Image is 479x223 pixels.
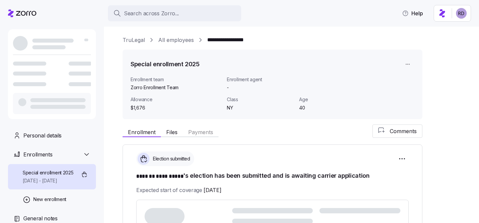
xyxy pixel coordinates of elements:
span: Special enrollment 2025 [23,169,74,176]
span: Enrollment agent [227,76,294,83]
span: [DATE] - [DATE] [23,177,74,184]
span: Files [166,129,178,135]
span: Allowance [131,96,222,103]
span: Enrollment [128,129,156,135]
button: Search across Zorro... [108,5,241,21]
span: Election submitted [151,155,190,162]
span: NY [227,105,294,111]
span: Enrollment team [131,76,222,83]
span: 40 [299,105,366,111]
span: Expected start of coverage [136,186,221,194]
span: Age [299,96,366,103]
span: $1,676 [131,105,222,111]
span: Search across Zorro... [124,9,179,18]
span: Payments [188,129,213,135]
span: Class [227,96,294,103]
span: Personal details [23,131,62,140]
h1: 's election has been submitted and is awaiting carrier application [136,171,409,181]
img: 6d862e07fa9c5eedf81a4422c42283ac [456,8,467,19]
button: Help [397,7,428,20]
span: Enrollments [23,150,52,159]
button: Comments [372,124,422,138]
h1: Special enrollment 2025 [131,60,200,68]
span: [DATE] [204,186,221,194]
a: TruLegal [123,36,145,44]
span: Help [402,9,423,17]
span: New enrollment [33,196,66,203]
span: - [227,84,229,91]
span: Comments [390,127,417,135]
a: All employees [158,36,194,44]
span: General notes [23,214,58,223]
span: Zorro Enrollment Team [131,84,222,91]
